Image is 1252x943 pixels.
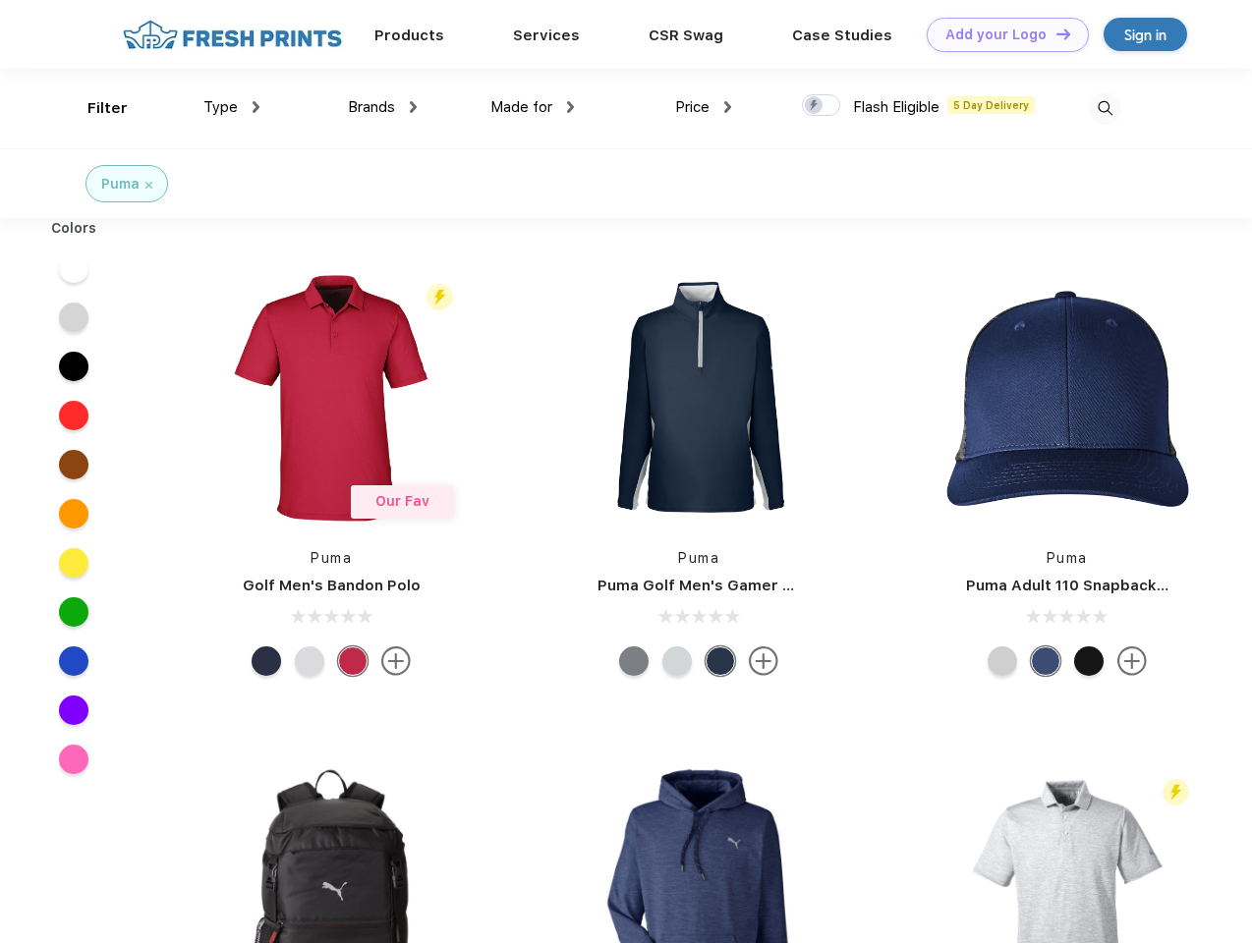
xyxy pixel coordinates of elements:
[1056,28,1070,39] img: DT
[427,284,453,310] img: flash_active_toggle.svg
[945,27,1047,43] div: Add your Logo
[1124,24,1167,46] div: Sign in
[937,267,1198,528] img: func=resize&h=266
[200,267,462,528] img: func=resize&h=266
[1104,18,1187,51] a: Sign in
[101,174,140,194] div: Puma
[145,182,152,189] img: filter_cancel.svg
[117,18,348,52] img: fo%20logo%202.webp
[749,646,778,676] img: more.svg
[410,101,417,113] img: dropdown.png
[311,550,352,566] a: Puma
[1031,646,1060,676] div: Peacoat Qut Shd
[567,101,574,113] img: dropdown.png
[513,27,580,44] a: Services
[678,550,719,566] a: Puma
[295,646,324,676] div: High Rise
[374,27,444,44] a: Products
[375,493,429,509] span: Our Fav
[568,267,829,528] img: func=resize&h=266
[619,646,649,676] div: Quiet Shade
[490,98,552,116] span: Made for
[598,577,908,594] a: Puma Golf Men's Gamer Golf Quarter-Zip
[243,577,421,594] a: Golf Men's Bandon Polo
[253,101,259,113] img: dropdown.png
[1117,646,1147,676] img: more.svg
[203,98,238,116] span: Type
[338,646,368,676] div: Ski Patrol
[87,97,128,120] div: Filter
[36,218,112,239] div: Colors
[1089,92,1121,125] img: desktop_search.svg
[1163,779,1189,805] img: flash_active_toggle.svg
[252,646,281,676] div: Navy Blazer
[706,646,735,676] div: Navy Blazer
[1047,550,1088,566] a: Puma
[1074,646,1104,676] div: Pma Blk with Pma Blk
[649,27,723,44] a: CSR Swag
[947,96,1035,114] span: 5 Day Delivery
[724,101,731,113] img: dropdown.png
[988,646,1017,676] div: Quarry Brt Whit
[853,98,939,116] span: Flash Eligible
[381,646,411,676] img: more.svg
[675,98,710,116] span: Price
[348,98,395,116] span: Brands
[662,646,692,676] div: High Rise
